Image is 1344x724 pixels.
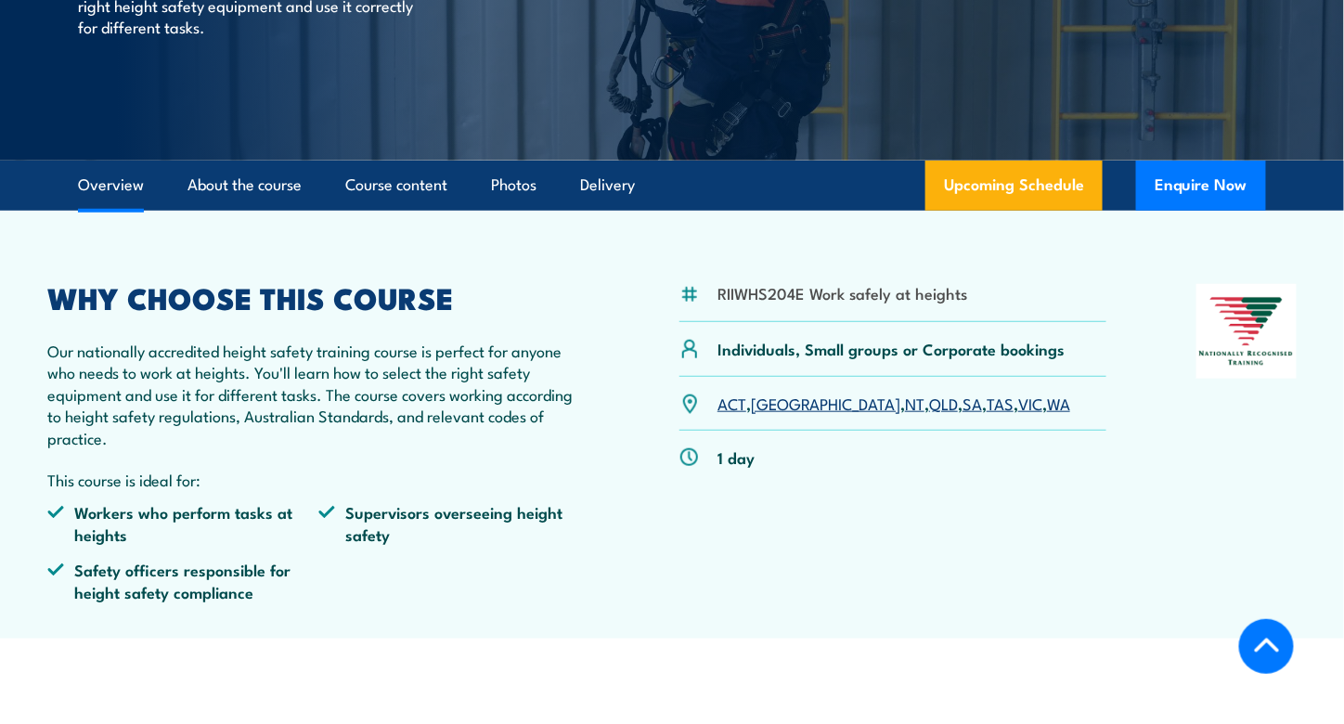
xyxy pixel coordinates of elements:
[1136,161,1266,211] button: Enquire Now
[318,501,589,545] li: Supervisors overseeing height safety
[78,161,144,210] a: Overview
[905,392,924,414] a: NT
[1196,284,1297,379] img: Nationally Recognised Training logo.
[187,161,302,210] a: About the course
[717,393,1070,414] p: , , , , , , ,
[47,340,589,448] p: Our nationally accredited height safety training course is perfect for anyone who needs to work a...
[1047,392,1070,414] a: WA
[47,501,318,545] li: Workers who perform tasks at heights
[751,392,900,414] a: [GEOGRAPHIC_DATA]
[47,469,589,490] p: This course is ideal for:
[963,392,982,414] a: SA
[1018,392,1042,414] a: VIC
[717,392,746,414] a: ACT
[717,338,1065,359] p: Individuals, Small groups or Corporate bookings
[47,559,318,602] li: Safety officers responsible for height safety compliance
[491,161,536,210] a: Photos
[47,284,589,310] h2: WHY CHOOSE THIS COURSE
[580,161,635,210] a: Delivery
[717,282,967,304] li: RIIWHS204E Work safely at heights
[717,446,755,468] p: 1 day
[987,392,1014,414] a: TAS
[925,161,1103,211] a: Upcoming Schedule
[929,392,958,414] a: QLD
[345,161,447,210] a: Course content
